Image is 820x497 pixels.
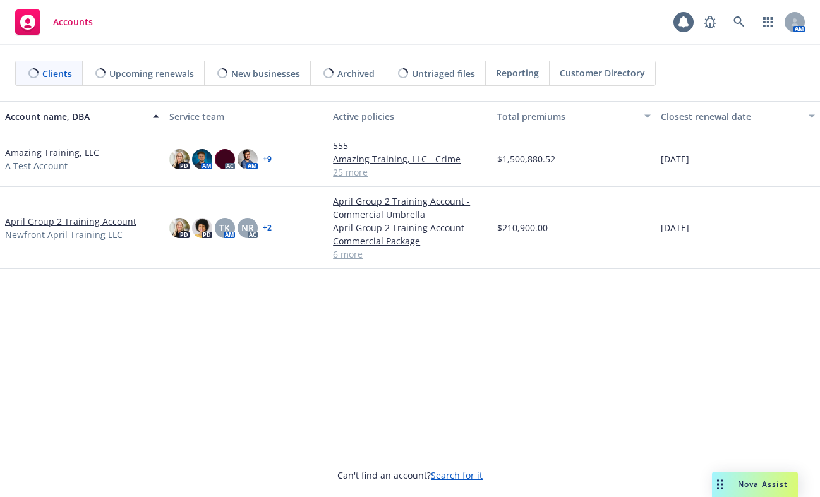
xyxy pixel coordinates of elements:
button: Total premiums [492,101,656,131]
img: photo [192,149,212,169]
a: Report a Bug [697,9,723,35]
span: Reporting [496,66,539,80]
span: [DATE] [661,152,689,165]
a: Switch app [756,9,781,35]
button: Active policies [328,101,492,131]
span: NR [241,221,254,234]
span: Untriaged files [412,67,475,80]
a: + 9 [263,155,272,163]
a: April Group 2 Training Account - Commercial Umbrella [333,195,487,221]
a: Amazing Training, LLC [5,146,99,159]
div: Active policies [333,110,487,123]
span: Archived [337,67,375,80]
a: 555 [333,139,487,152]
a: Accounts [10,4,98,40]
img: photo [238,149,258,169]
span: $1,500,880.52 [497,152,555,165]
span: Customer Directory [560,66,645,80]
span: Nova Assist [738,479,788,489]
a: Search [727,9,752,35]
a: + 2 [263,224,272,232]
span: Newfront April Training LLC [5,228,123,241]
span: [DATE] [661,221,689,234]
a: Amazing Training, LLC - Crime [333,152,487,165]
div: Service team [169,110,323,123]
div: Account name, DBA [5,110,145,123]
a: Search for it [431,469,483,481]
span: Clients [42,67,72,80]
a: 25 more [333,165,487,179]
div: Total premiums [497,110,637,123]
button: Nova Assist [712,472,798,497]
span: Accounts [53,17,93,27]
span: $210,900.00 [497,221,548,234]
div: Drag to move [712,472,728,497]
img: photo [169,149,190,169]
button: Service team [164,101,329,131]
img: photo [169,218,190,238]
a: April Group 2 Training Account [5,215,136,228]
span: Can't find an account? [337,469,483,482]
img: photo [215,149,235,169]
a: April Group 2 Training Account - Commercial Package [333,221,487,248]
div: Closest renewal date [661,110,801,123]
span: Upcoming renewals [109,67,194,80]
img: photo [192,218,212,238]
a: 6 more [333,248,487,261]
button: Closest renewal date [656,101,820,131]
span: TK [219,221,230,234]
span: A Test Account [5,159,68,172]
span: New businesses [231,67,300,80]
